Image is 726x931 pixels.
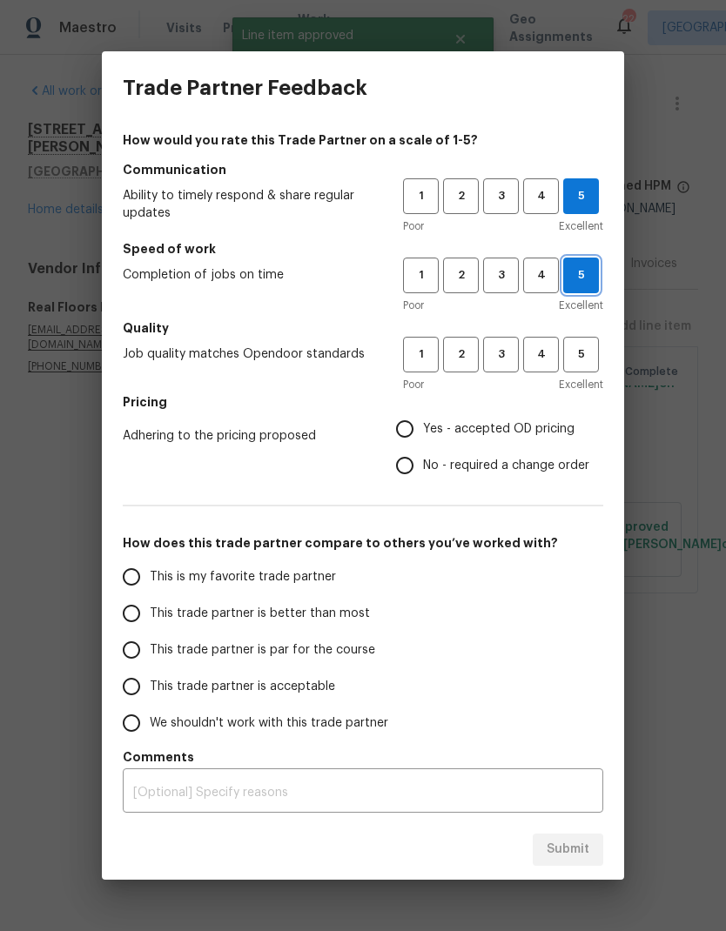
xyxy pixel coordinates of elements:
span: 2 [445,186,477,206]
button: 4 [523,337,559,372]
span: We shouldn't work with this trade partner [150,714,388,733]
h5: Comments [123,748,603,766]
button: 5 [563,258,599,293]
button: 2 [443,178,479,214]
span: This trade partner is better than most [150,605,370,623]
span: Yes - accepted OD pricing [423,420,575,439]
h5: Quality [123,319,603,337]
h4: How would you rate this Trade Partner on a scale of 1-5? [123,131,603,149]
span: Adhering to the pricing proposed [123,427,368,445]
div: Pricing [396,411,603,484]
span: Poor [403,218,424,235]
button: 3 [483,337,519,372]
span: 4 [525,345,557,365]
span: Poor [403,297,424,314]
span: Excellent [559,297,603,314]
span: Excellent [559,218,603,235]
span: Ability to timely respond & share regular updates [123,187,375,222]
span: 5 [564,265,598,285]
button: 5 [563,337,599,372]
span: 3 [485,186,517,206]
button: 4 [523,178,559,214]
span: 5 [564,186,598,206]
h5: Communication [123,161,603,178]
button: 1 [403,337,439,372]
span: Poor [403,376,424,393]
span: This is my favorite trade partner [150,568,336,586]
h3: Trade Partner Feedback [123,76,367,100]
span: 4 [525,186,557,206]
span: 1 [405,186,437,206]
span: This trade partner is par for the course [150,641,375,660]
span: Job quality matches Opendoor standards [123,345,375,363]
span: 2 [445,345,477,365]
h5: Speed of work [123,240,603,258]
span: This trade partner is acceptable [150,678,335,696]
button: 2 [443,337,479,372]
span: Completion of jobs on time [123,266,375,284]
button: 3 [483,258,519,293]
button: 2 [443,258,479,293]
button: 1 [403,178,439,214]
span: 2 [445,265,477,285]
h5: Pricing [123,393,603,411]
button: 4 [523,258,559,293]
span: No - required a change order [423,457,589,475]
span: Excellent [559,376,603,393]
button: 5 [563,178,599,214]
div: How does this trade partner compare to others you’ve worked with? [123,559,603,741]
button: 1 [403,258,439,293]
span: 3 [485,345,517,365]
h5: How does this trade partner compare to others you’ve worked with? [123,534,603,552]
span: 4 [525,265,557,285]
button: 3 [483,178,519,214]
span: 5 [565,345,597,365]
span: 3 [485,265,517,285]
span: 1 [405,265,437,285]
span: 1 [405,345,437,365]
